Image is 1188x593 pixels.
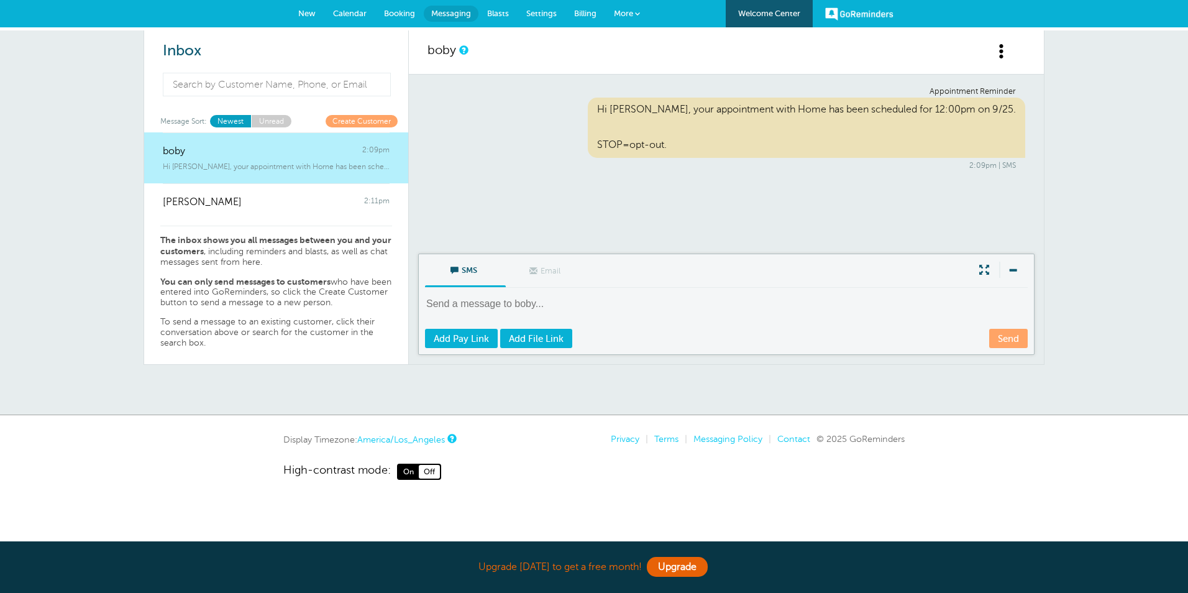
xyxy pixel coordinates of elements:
div: Upgrade [DATE] to get a free month! [283,554,905,581]
span: Blasts [487,9,509,18]
span: Add Pay Link [434,334,489,344]
span: Add File Link [509,334,564,344]
div: 2:09pm | SMS [437,161,1016,170]
a: Terms [654,434,679,444]
h2: Inbox [163,42,390,60]
a: Send [989,329,1028,348]
span: High-contrast mode: [283,464,391,480]
a: Add Pay Link [425,329,498,348]
span: On [398,465,419,479]
span: 2:09pm [362,145,390,157]
a: Unread [251,115,291,127]
strong: The inbox shows you all messages between you and your customers [160,235,391,256]
span: SMS [434,254,496,284]
p: , including reminders and blasts, as well as chat messages sent from here. [160,235,392,267]
a: High-contrast mode: On Off [283,464,905,480]
a: boby 2:09pm Hi [PERSON_NAME], your appointment with Home has been scheduled for 12:00pm on 9/25. [144,132,408,184]
a: Privacy [611,434,639,444]
span: New [298,9,316,18]
span: Messaging [431,9,471,18]
div: Hi [PERSON_NAME], your appointment with Home has been scheduled for 12:00pm on 9/25. STOP=opt-out. [588,98,1025,158]
a: Messaging Policy [693,434,762,444]
span: [PERSON_NAME] [163,196,242,208]
a: Create Customer [326,115,398,127]
li: | [762,434,771,444]
span: Hi [PERSON_NAME], your appointment with Home has been scheduled for 12:00pm on 9/25. [163,162,390,171]
a: America/Los_Angeles [357,434,445,444]
span: Email [515,255,577,285]
li: | [679,434,687,444]
span: © 2025 GoReminders [816,434,905,444]
label: This customer does not have an email address. [506,255,587,288]
div: Display Timezone: [283,434,455,445]
span: Message Sort: [160,115,207,127]
div: Appointment Reminder [437,87,1016,96]
input: Search by Customer Name, Phone, or Email [163,73,391,96]
span: Calendar [333,9,367,18]
span: 2:11pm [364,196,390,208]
a: Upgrade [647,557,708,577]
strong: You can only send messages to customers [160,277,331,287]
a: Newest [210,115,251,127]
a: boby [427,43,456,57]
span: Booking [384,9,415,18]
p: To send a message to an existing customer, click their conversation above or search for the custo... [160,317,392,348]
a: Add File Link [500,329,572,348]
span: Settings [526,9,557,18]
span: boby [163,145,185,157]
span: More [614,9,633,18]
a: [PERSON_NAME] 2:11pm [144,183,408,226]
a: This is a history of all communications between GoReminders and your customer. [459,46,467,54]
span: Off [419,465,440,479]
p: who have been entered into GoReminders, so click the Create Customer button to send a message to ... [160,277,392,308]
li: | [639,434,648,444]
span: Billing [574,9,596,18]
a: Messaging [424,6,478,22]
a: Contact [777,434,810,444]
a: This is the timezone being used to display dates and times to you on this device. Click the timez... [447,434,455,443]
